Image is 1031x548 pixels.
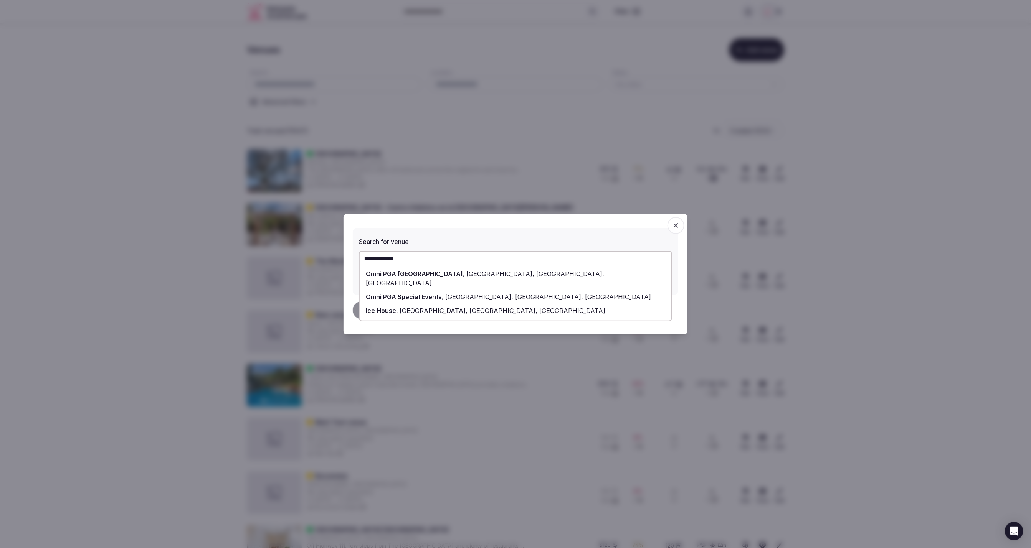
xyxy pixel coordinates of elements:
label: Search for venue [359,239,672,245]
span: Omni PGA Special Events [366,293,442,301]
div: , [360,267,671,290]
div: , [360,304,671,318]
div: , [360,290,671,304]
span: [GEOGRAPHIC_DATA], [GEOGRAPHIC_DATA], [GEOGRAPHIC_DATA] [366,270,604,287]
span: [GEOGRAPHIC_DATA], [GEOGRAPHIC_DATA], [GEOGRAPHIC_DATA] [398,307,605,314]
span: Ice House [366,307,396,314]
span: [GEOGRAPHIC_DATA], [GEOGRAPHIC_DATA], [GEOGRAPHIC_DATA] [444,293,651,301]
span: Omni PGA [GEOGRAPHIC_DATA] [366,270,463,278]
